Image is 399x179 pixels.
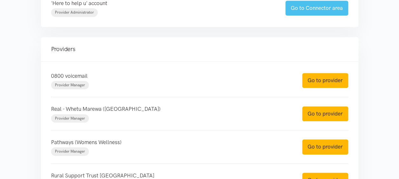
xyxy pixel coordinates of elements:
span: Provider Manager [55,116,85,121]
span: Provider Manager [55,83,85,87]
p: Real - Whetu Marewa ([GEOGRAPHIC_DATA]) [51,105,289,113]
a: Go to provider [302,139,348,154]
span: Provider Administrator [55,10,94,15]
a: Go to provider [302,73,348,88]
a: Go to Connector area [285,1,348,16]
a: Go to provider [302,106,348,121]
p: Pathways (Womens Wellness) [51,138,289,147]
p: 0800 voicemail [51,72,289,80]
h4: Providers [51,45,348,54]
span: Provider Manager [55,149,85,154]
